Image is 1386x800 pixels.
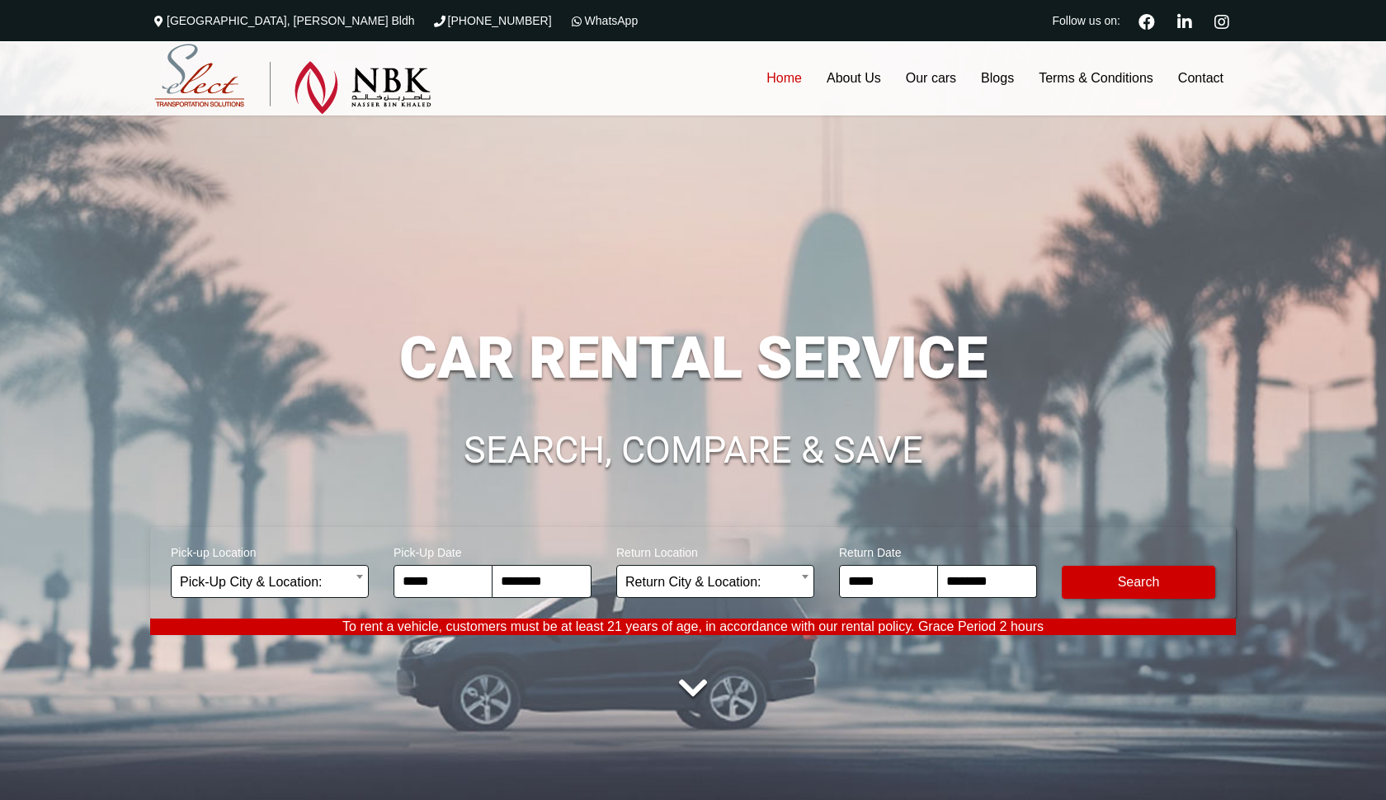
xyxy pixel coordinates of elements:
span: Pick-Up City & Location: [171,565,369,598]
a: Contact [1166,41,1236,115]
a: [PHONE_NUMBER] [431,14,552,27]
span: Pick-Up City & Location: [180,566,360,599]
span: Return City & Location: [625,566,805,599]
a: Blogs [969,41,1026,115]
button: Modify Search [1062,566,1215,599]
a: Facebook [1132,12,1162,30]
a: WhatsApp [568,14,639,27]
span: Return Location [616,535,814,565]
span: Return City & Location: [616,565,814,598]
h1: CAR RENTAL SERVICE [150,329,1236,387]
span: Return Date [839,535,1037,565]
span: Pick-Up Date [394,535,592,565]
a: Home [754,41,814,115]
a: Our cars [893,41,969,115]
a: Instagram [1207,12,1236,30]
a: Terms & Conditions [1026,41,1166,115]
h1: SEARCH, COMPARE & SAVE [150,431,1236,469]
p: To rent a vehicle, customers must be at least 21 years of age, in accordance with our rental poli... [150,619,1236,635]
img: Select Rent a Car [154,44,431,115]
a: About Us [814,41,893,115]
span: Pick-up Location [171,535,369,565]
a: Linkedin [1170,12,1199,30]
